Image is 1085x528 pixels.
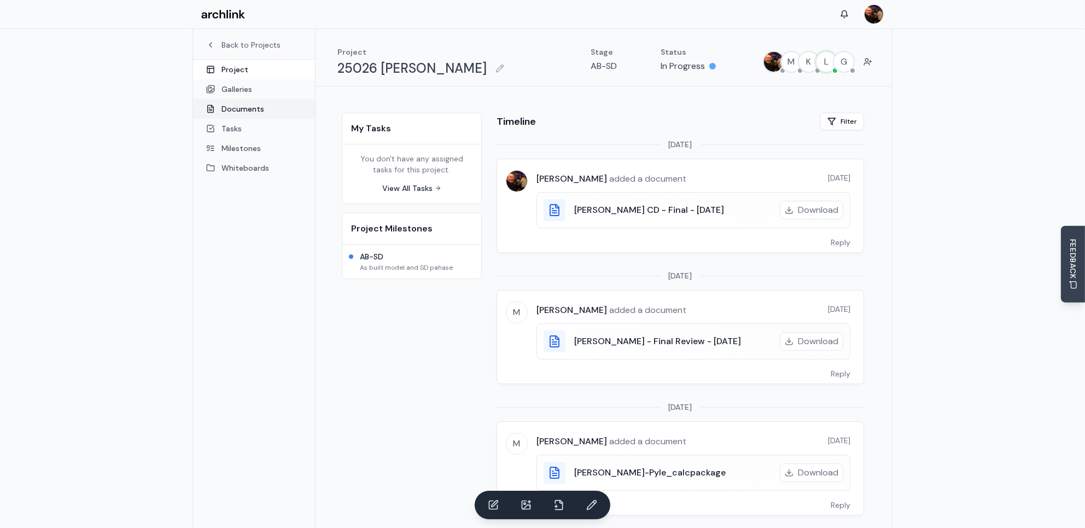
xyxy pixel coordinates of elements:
span: FEEDBACK [1067,239,1078,278]
span: [DATE] [828,304,850,315]
a: Documents [193,99,315,119]
h3: [PERSON_NAME] - Final Review - [DATE] [574,335,741,348]
button: Send Feedback [1061,225,1085,303]
a: Galleries [193,79,315,99]
p: Stage [591,47,617,57]
span: Download [798,204,838,217]
button: M [780,51,802,73]
a: Whiteboards [193,158,315,178]
button: Filter [820,113,864,130]
button: Reply [818,495,864,515]
button: G [833,51,855,73]
a: Project [193,60,315,79]
span: M [506,302,527,323]
span: [PERSON_NAME] [536,436,607,447]
img: MARC JONES [865,5,883,24]
span: [DATE] [828,172,850,183]
h1: 25026 [PERSON_NAME] [337,60,487,77]
button: Download [780,201,843,219]
button: Download [780,332,843,351]
span: added a document [607,436,686,447]
button: Reply [818,364,864,384]
span: [DATE] [669,139,692,150]
span: added a document [607,304,686,316]
span: G [834,52,854,72]
span: M [506,433,527,454]
span: Download [798,335,838,348]
span: L [816,52,836,72]
a: Back to Projects [206,39,302,50]
img: MARC JONES [506,171,527,192]
span: [DATE] [669,270,692,281]
h2: My Tasks [351,122,472,135]
button: Reply [818,233,864,252]
h3: [PERSON_NAME]-Pyle_calcpackage [574,466,726,479]
img: Archlink [201,10,245,19]
p: You don't have any assigned tasks for this project. [351,153,472,175]
h3: [PERSON_NAME] CD - Final - [DATE] [574,204,724,217]
h2: Timeline [497,114,536,129]
p: AB-SD [591,60,617,73]
span: added a document [607,173,686,184]
p: Project [337,47,509,57]
span: [DATE] [669,402,692,413]
p: Status [661,47,716,57]
h3: AB-SD [360,251,453,262]
img: MARC JONES [764,52,784,72]
a: View All Tasks [382,183,441,194]
button: L [815,51,837,73]
p: As built model and SD pahase [360,263,453,272]
span: [PERSON_NAME] [536,304,607,316]
button: MARC JONES [763,51,785,73]
button: K [798,51,820,73]
a: Milestones [193,138,315,158]
p: In Progress [661,60,705,73]
span: K [799,52,819,72]
span: [PERSON_NAME] [536,173,607,184]
span: Download [798,466,838,479]
a: Tasks [193,119,315,138]
h2: Project Milestones [351,222,472,235]
span: [DATE] [828,435,850,446]
span: M [781,52,801,72]
button: Download [780,463,843,482]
